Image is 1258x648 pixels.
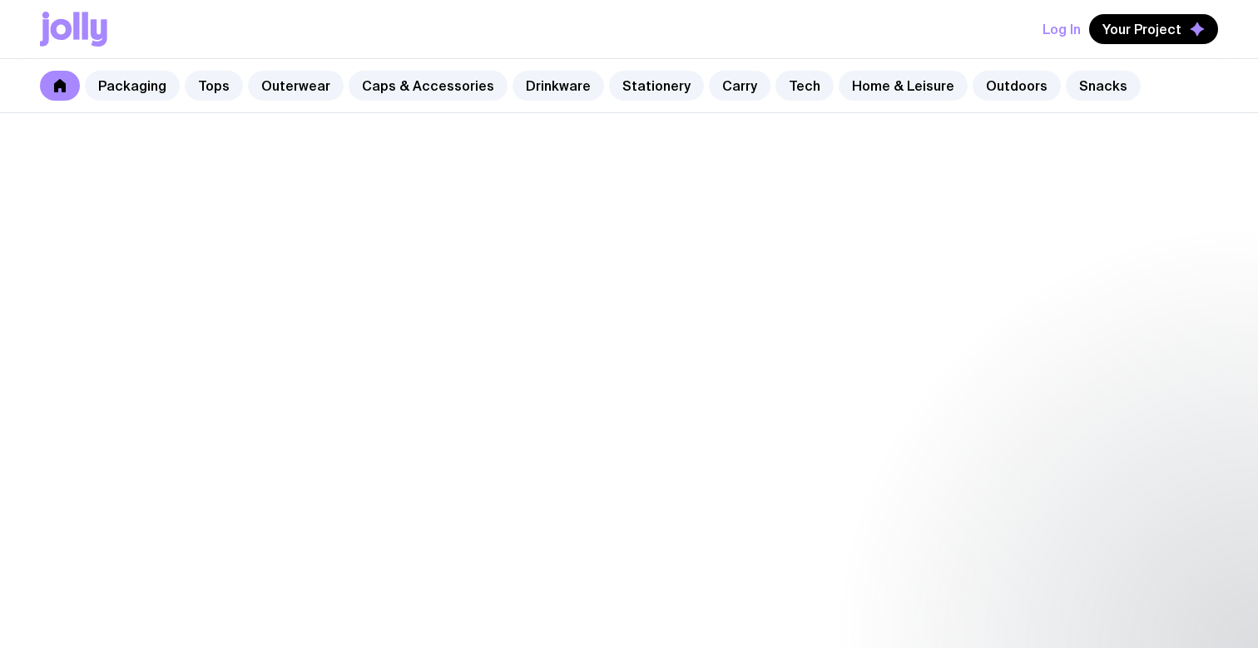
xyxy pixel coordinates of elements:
[1102,21,1181,37] span: Your Project
[709,71,770,101] a: Carry
[248,71,344,101] a: Outerwear
[775,71,834,101] a: Tech
[1066,71,1141,101] a: Snacks
[1089,14,1218,44] button: Your Project
[185,71,243,101] a: Tops
[973,71,1061,101] a: Outdoors
[1043,14,1081,44] button: Log In
[85,71,180,101] a: Packaging
[839,71,968,101] a: Home & Leisure
[513,71,604,101] a: Drinkware
[349,71,508,101] a: Caps & Accessories
[1201,591,1241,631] iframe: Intercom live chat
[609,71,704,101] a: Stationery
